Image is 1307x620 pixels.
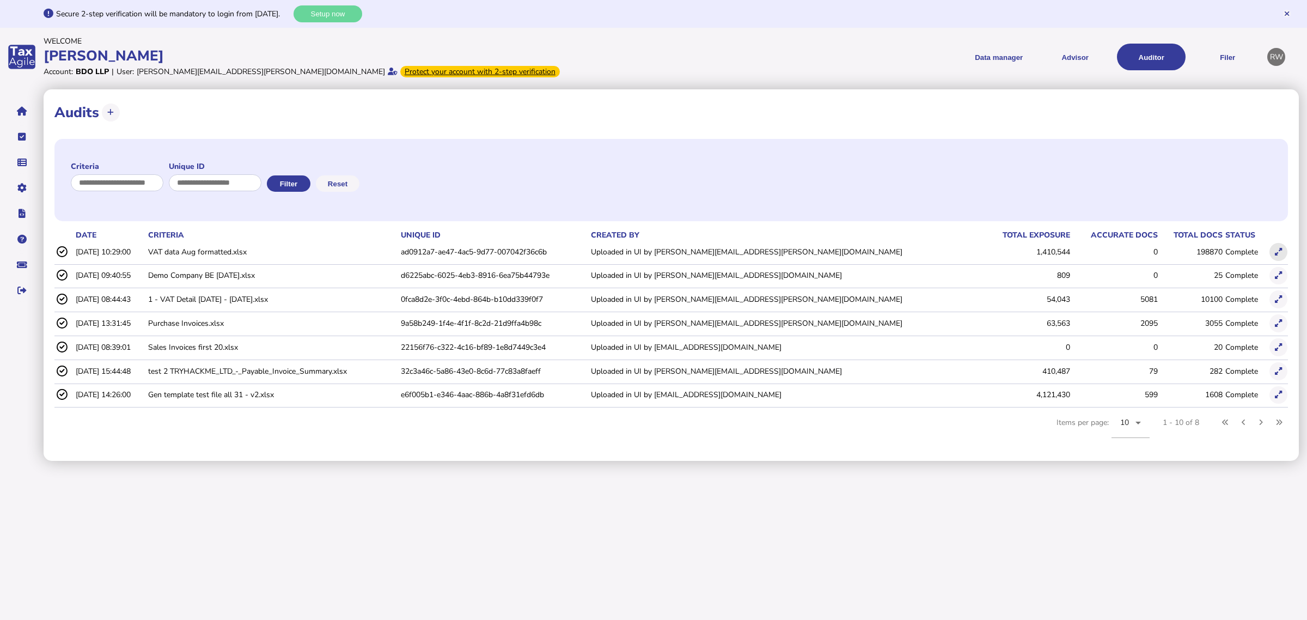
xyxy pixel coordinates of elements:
[1223,336,1268,358] td: Complete
[400,66,560,77] div: From Oct 1, 2025, 2-step verification will be required to login. Set it up now...
[982,336,1071,358] td: 0
[117,66,134,77] div: User:
[1223,384,1268,406] td: Complete
[146,241,399,263] td: VAT data Aug formatted.xlsx
[1158,229,1223,241] th: total docs
[982,312,1071,335] td: 63,563
[982,384,1071,406] td: 4,121,430
[146,229,399,241] th: Criteria
[1158,288,1223,311] td: 10100
[44,46,650,65] div: [PERSON_NAME]
[54,103,99,122] h1: Audits
[1163,417,1199,428] div: 1 - 10 of 8
[137,66,385,77] div: [PERSON_NAME][EMAIL_ADDRESS][PERSON_NAME][DOMAIN_NAME]
[1267,48,1285,66] div: Profile settings
[146,336,399,358] td: Sales Invoices first 20.xlsx
[1071,241,1158,263] td: 0
[1223,264,1268,287] td: Complete
[399,360,589,382] td: 32c3a46c-5a86-43e0-8c6d-77c83a8faeff
[17,162,27,163] i: Data manager
[112,66,114,77] div: |
[1283,10,1291,17] button: Hide message
[982,360,1071,382] td: 410,487
[71,161,163,172] label: Criteria
[1269,267,1287,285] button: Show in modal
[1158,384,1223,406] td: 1608
[1071,336,1158,358] td: 0
[146,264,399,287] td: Demo Company BE [DATE].xlsx
[102,104,120,121] button: Upload transactions
[399,312,589,335] td: 9a58b249-1f4e-4f1f-8c2d-21d9ffa4b98c
[982,288,1071,311] td: 54,043
[316,175,359,192] button: Reset
[399,229,589,241] th: Unique id
[74,384,146,406] td: [DATE] 14:26:00
[964,44,1033,70] button: Shows a dropdown of Data manager options
[1217,414,1235,431] button: First page
[1111,408,1150,450] mat-form-field: Change page size
[589,312,983,335] td: Uploaded in UI by [PERSON_NAME][EMAIL_ADDRESS][PERSON_NAME][DOMAIN_NAME]
[10,202,33,225] button: Developer hub links
[10,279,33,302] button: Sign out
[1269,338,1287,356] button: Show in modal
[146,360,399,382] td: test 2 TRYHACKME_LTD_-_Payable_Invoice_Summary.xlsx
[10,151,33,174] button: Data manager
[44,66,73,77] div: Account:
[294,5,362,22] button: Setup now
[146,312,399,335] td: Purchase Invoices.xlsx
[656,44,1262,70] menu: navigate products
[589,360,983,382] td: Uploaded in UI by [PERSON_NAME][EMAIL_ADDRESS][DOMAIN_NAME]
[589,384,983,406] td: Uploaded in UI by [EMAIL_ADDRESS][DOMAIN_NAME]
[10,100,33,123] button: Home
[1269,386,1287,404] button: Show in modal
[982,229,1071,241] th: total exposure
[74,241,146,263] td: [DATE] 10:29:00
[10,125,33,148] button: Tasks
[399,384,589,406] td: e6f005b1-e346-4aac-886b-4a8f31efd6db
[589,288,983,311] td: Uploaded in UI by [PERSON_NAME][EMAIL_ADDRESS][PERSON_NAME][DOMAIN_NAME]
[1120,417,1129,428] span: 10
[589,336,983,358] td: Uploaded in UI by [EMAIL_ADDRESS][DOMAIN_NAME]
[589,241,983,263] td: Uploaded in UI by [PERSON_NAME][EMAIL_ADDRESS][PERSON_NAME][DOMAIN_NAME]
[1269,243,1287,261] button: Show in modal
[1158,312,1223,335] td: 3055
[982,241,1071,263] td: 1,410,544
[1269,290,1287,308] button: Show in modal
[74,264,146,287] td: [DATE] 09:40:55
[74,360,146,382] td: [DATE] 15:44:48
[1269,362,1287,380] button: Show in modal
[1223,241,1268,263] td: Complete
[1223,312,1268,335] td: Complete
[74,288,146,311] td: [DATE] 08:44:43
[1223,229,1268,241] th: status
[399,241,589,263] td: ad0912a7-ae47-4ac5-9d77-007042f36c6b
[1071,312,1158,335] td: 2095
[1158,264,1223,287] td: 25
[399,264,589,287] td: d6225abc-6025-4eb3-8916-6ea75b44793e
[146,384,399,406] td: Gen template test file all 31 - v2.xlsx
[1269,314,1287,332] button: Show in modal
[74,229,146,241] th: date
[74,312,146,335] td: [DATE] 13:31:45
[1235,414,1253,431] button: Previous page
[589,264,983,287] td: Uploaded in UI by [PERSON_NAME][EMAIL_ADDRESS][DOMAIN_NAME]
[1117,44,1186,70] button: Auditor
[1041,44,1109,70] button: Shows a dropdown of VAT Advisor options
[589,229,983,241] th: Created by
[399,288,589,311] td: 0fca8d2e-3f0c-4ebd-864b-b10dd339f0f7
[76,66,109,77] div: BDO LLP
[1056,408,1150,450] div: Items per page:
[10,228,33,251] button: Help pages
[10,177,33,199] button: Manage settings
[267,175,310,192] button: Filter
[982,264,1071,287] td: 809
[1193,44,1262,70] button: Filer
[1223,288,1268,311] td: Complete
[1158,360,1223,382] td: 282
[1071,384,1158,406] td: 599
[74,336,146,358] td: [DATE] 08:39:01
[1071,264,1158,287] td: 0
[1270,414,1288,431] button: Last page
[44,36,650,46] div: Welcome
[1071,229,1158,241] th: accurate docs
